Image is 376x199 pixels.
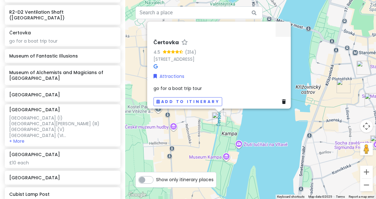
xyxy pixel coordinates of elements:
div: Klementinum [337,79,351,93]
div: go for a boat trip tour [9,38,116,44]
button: Zoom out [360,179,373,191]
button: Keyboard shortcuts [277,195,304,199]
div: Čertovka [212,112,226,126]
span: Show only itinerary places [156,176,214,183]
h6: R2-D2 Ventilation Shaft ([GEOGRAPHIC_DATA]) [9,9,116,21]
h6: Museum of Alchemists and Magicians of [GEOGRAPHIC_DATA] [9,70,116,81]
i: Google Maps [154,64,158,69]
div: [GEOGRAPHIC_DATA] (I) [GEOGRAPHIC_DATA][PERSON_NAME] (III) [GEOGRAPHIC_DATA] (V) [GEOGRAPHIC_DATA... [9,115,116,138]
button: Map camera controls [360,120,373,133]
a: Report a map error [349,195,374,198]
div: 4.5 [154,49,163,56]
button: Drag Pegman onto the map to open Street View [360,143,373,155]
h6: Museum of Fantastic Illusions [9,53,116,59]
span: Map data ©2025 [308,195,332,198]
a: Open this area in Google Maps (opens a new window) [127,191,148,199]
a: Attractions [154,73,184,80]
div: £10 each [9,160,116,166]
h6: [GEOGRAPHIC_DATA] [9,107,60,113]
div: Municipal Library of Prague [357,61,371,75]
h6: Cubist Lamp Post [9,191,116,197]
input: Search a place [135,6,263,19]
a: [STREET_ADDRESS] [154,56,195,62]
a: Star place [181,39,188,46]
button: Close [276,22,291,37]
h6: [GEOGRAPHIC_DATA] [9,175,116,181]
button: + More [9,138,24,144]
button: Add to itinerary [154,97,222,106]
a: Terms (opens in new tab) [336,195,345,198]
button: Zoom in [360,166,373,178]
h6: [GEOGRAPHIC_DATA] [9,92,116,98]
a: Delete place [282,98,288,105]
span: go for a boat trip tour [154,85,202,92]
h6: [GEOGRAPHIC_DATA] [9,152,60,157]
h6: Čertovka [9,30,31,36]
img: Google [127,191,148,199]
h6: Čertovka [154,39,179,46]
div: (314) [185,49,196,56]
